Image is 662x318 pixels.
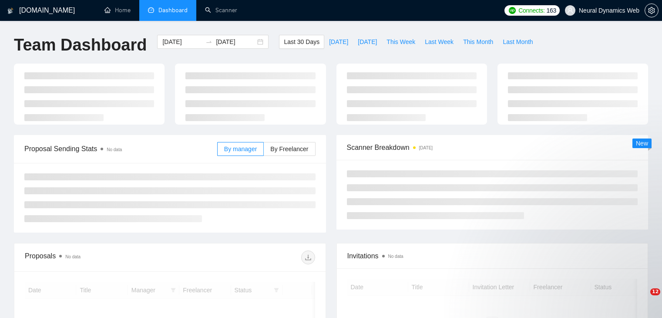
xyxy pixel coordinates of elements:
[347,142,638,153] span: Scanner Breakdown
[14,35,147,55] h1: Team Dashboard
[347,250,638,261] span: Invitations
[518,6,544,15] span: Connects:
[148,7,154,13] span: dashboard
[216,37,255,47] input: End date
[547,6,556,15] span: 163
[270,145,308,152] span: By Freelancer
[324,35,353,49] button: [DATE]
[329,37,348,47] span: [DATE]
[503,37,533,47] span: Last Month
[104,7,131,14] a: homeHome
[205,7,237,14] a: searchScanner
[65,254,81,259] span: No data
[425,37,454,47] span: Last Week
[567,7,573,14] span: user
[25,250,170,264] div: Proposals
[463,37,493,47] span: This Month
[358,37,377,47] span: [DATE]
[205,38,212,45] span: swap-right
[162,37,202,47] input: Start date
[645,3,659,17] button: setting
[419,145,433,150] time: [DATE]
[458,35,498,49] button: This Month
[388,254,403,259] span: No data
[205,38,212,45] span: to
[386,37,415,47] span: This Week
[284,37,319,47] span: Last 30 Days
[645,7,659,14] a: setting
[224,145,257,152] span: By manager
[498,35,538,49] button: Last Month
[650,288,660,295] span: 12
[382,35,420,49] button: This Week
[107,147,122,152] span: No data
[279,35,324,49] button: Last 30 Days
[636,140,648,147] span: New
[509,7,516,14] img: upwork-logo.png
[420,35,458,49] button: Last Week
[24,143,217,154] span: Proposal Sending Stats
[632,288,653,309] iframe: Intercom live chat
[7,4,13,18] img: logo
[353,35,382,49] button: [DATE]
[158,7,188,14] span: Dashboard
